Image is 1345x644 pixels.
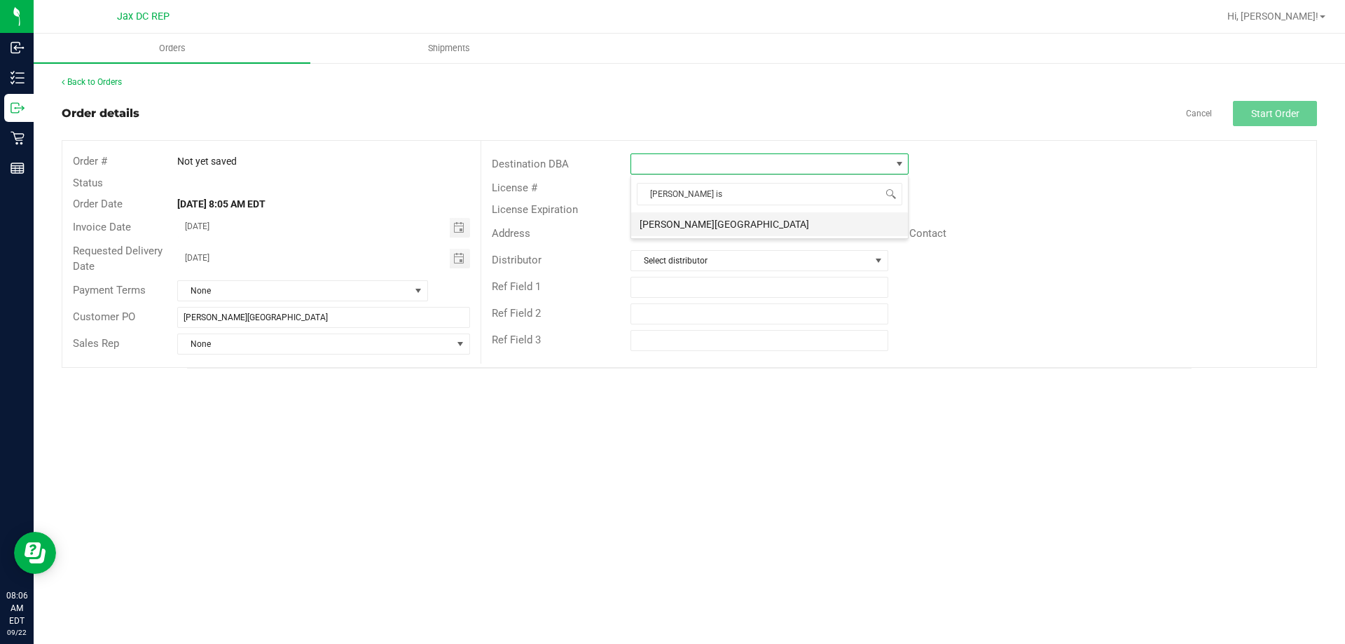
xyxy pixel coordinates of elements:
[73,284,146,296] span: Payment Terms
[492,203,578,216] span: License Expiration
[117,11,170,22] span: Jax DC REP
[34,34,310,63] a: Orders
[11,131,25,145] inline-svg: Retail
[492,227,530,240] span: Address
[492,307,541,320] span: Ref Field 2
[909,227,946,240] span: Contact
[492,254,542,266] span: Distributor
[178,334,451,354] span: None
[73,177,103,189] span: Status
[492,158,569,170] span: Destination DBA
[177,198,265,210] strong: [DATE] 8:05 AM EDT
[1227,11,1318,22] span: Hi, [PERSON_NAME]!
[73,245,163,273] span: Requested Delivery Date
[1186,108,1212,120] a: Cancel
[73,337,119,350] span: Sales Rep
[11,101,25,115] inline-svg: Outbound
[492,181,537,194] span: License #
[450,249,470,268] span: Toggle calendar
[450,218,470,238] span: Toggle calendar
[73,155,107,167] span: Order #
[11,71,25,85] inline-svg: Inventory
[73,310,135,323] span: Customer PO
[11,41,25,55] inline-svg: Inbound
[6,589,27,627] p: 08:06 AM EDT
[631,251,869,270] span: Select distributor
[177,156,237,167] span: Not yet saved
[11,161,25,175] inline-svg: Reports
[62,77,122,87] a: Back to Orders
[73,198,123,210] span: Order Date
[6,627,27,638] p: 09/22
[178,281,410,301] span: None
[631,212,908,236] li: [PERSON_NAME][GEOGRAPHIC_DATA]
[1251,108,1299,119] span: Start Order
[140,42,205,55] span: Orders
[310,34,587,63] a: Shipments
[1233,101,1317,126] button: Start Order
[73,221,131,233] span: Invoice Date
[14,532,56,574] iframe: Resource center
[492,280,541,293] span: Ref Field 1
[409,42,489,55] span: Shipments
[492,334,541,346] span: Ref Field 3
[62,105,139,122] div: Order details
